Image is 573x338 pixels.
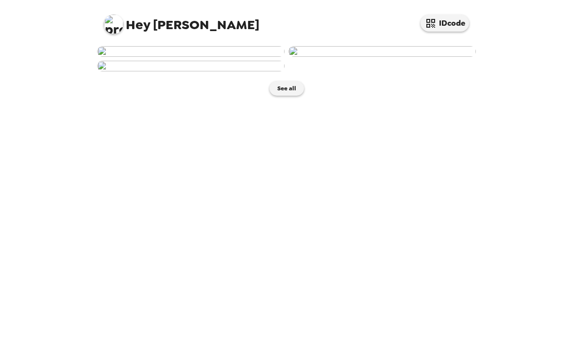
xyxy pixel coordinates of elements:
[97,61,285,71] img: user-250902
[270,81,304,96] button: See all
[126,16,150,34] span: Hey
[97,46,285,57] img: user-274477
[421,15,469,32] button: IDcode
[104,15,123,34] img: profile pic
[104,10,259,32] span: [PERSON_NAME]
[288,46,476,57] img: user-250903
